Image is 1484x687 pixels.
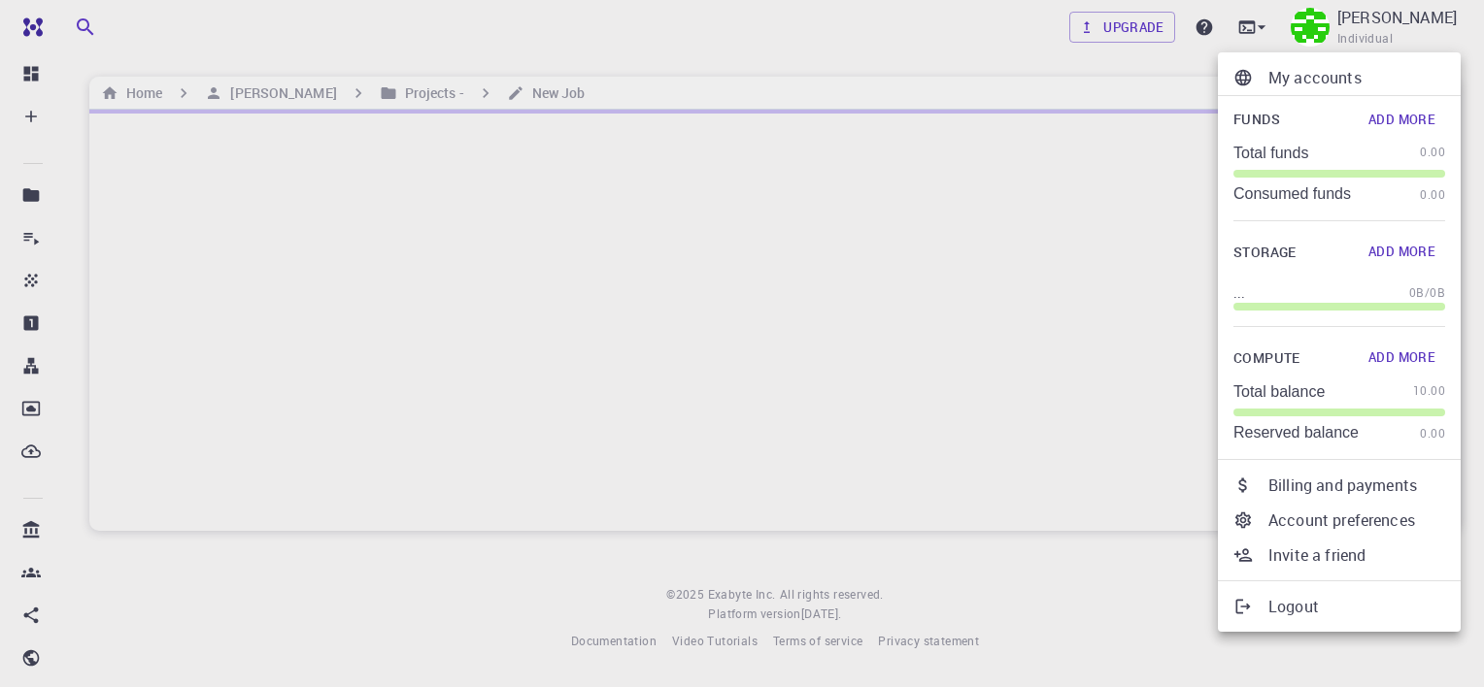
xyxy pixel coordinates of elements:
[1413,381,1445,401] span: 10.00
[1233,145,1308,162] p: Total funds
[1425,283,1430,303] span: /
[1359,237,1445,268] button: Add More
[1268,66,1445,89] p: My accounts
[1268,508,1445,532] p: Account preferences
[1233,185,1351,203] p: Consumed funds
[1359,104,1445,135] button: Add More
[1233,241,1297,265] span: Storage
[1233,346,1300,371] span: Compute
[1420,185,1445,205] span: 0.00
[1420,424,1445,443] span: 0.00
[1420,143,1445,162] span: 0.00
[1218,60,1461,95] a: My accounts
[1218,468,1461,503] a: Billing and payments
[1218,503,1461,538] a: Account preferences
[1233,283,1245,303] p: ...
[1233,383,1325,401] p: Total balance
[1359,343,1445,374] button: Add More
[1268,474,1445,497] p: Billing and payments
[1233,424,1359,442] p: Reserved balance
[1430,283,1445,303] span: 0B
[1409,283,1425,303] span: 0B
[1218,589,1461,624] a: Logout
[1268,543,1445,567] p: Invite a friend
[1268,595,1445,618] p: Logout
[1233,108,1280,132] span: Funds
